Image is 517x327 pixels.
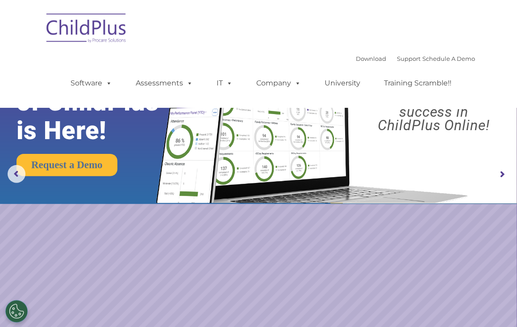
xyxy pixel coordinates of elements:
[357,65,511,132] rs-layer: Boost your productivity and streamline your success in ChildPlus Online!
[17,154,117,176] a: Request a Demo
[5,300,28,323] button: Cookies Settings
[62,74,121,92] a: Software
[356,55,475,62] font: |
[247,74,310,92] a: Company
[42,7,131,52] img: ChildPlus by Procare Solutions
[375,74,460,92] a: Training Scramble!!
[356,55,386,62] a: Download
[208,74,242,92] a: IT
[316,74,369,92] a: University
[422,55,475,62] a: Schedule A Demo
[127,74,202,92] a: Assessments
[397,55,421,62] a: Support
[17,59,182,145] rs-layer: The Future of ChildPlus is Here!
